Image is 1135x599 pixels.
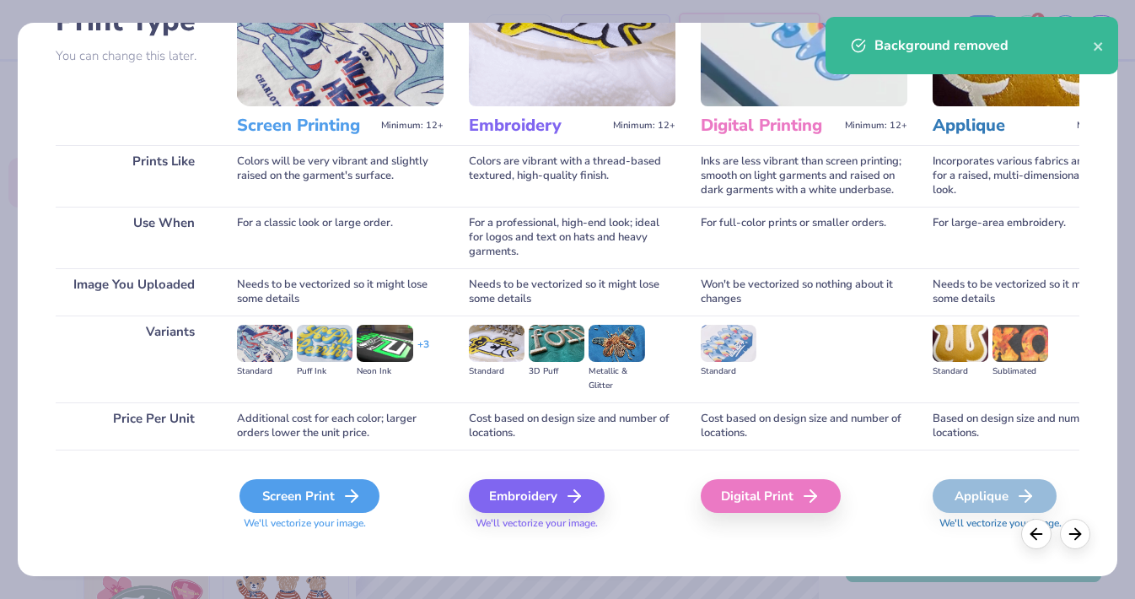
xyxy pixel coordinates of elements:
div: Sublimated [992,364,1048,379]
div: Standard [469,364,524,379]
button: close [1093,35,1105,56]
div: Colors will be very vibrant and slightly raised on the garment's surface. [237,145,444,207]
span: We'll vectorize your image. [469,516,675,531]
div: Standard [933,364,988,379]
div: Prints Like [56,145,212,207]
div: Metallic & Glitter [589,364,644,393]
img: Sublimated [992,325,1048,362]
img: 3D Puff [529,325,584,362]
div: For a professional, high-end look; ideal for logos and text on hats and heavy garments. [469,207,675,268]
div: Neon Ink [357,364,412,379]
img: Standard [469,325,524,362]
span: Minimum: 12+ [845,120,907,132]
div: Use When [56,207,212,268]
div: Needs to be vectorized so it might lose some details [469,268,675,316]
div: Embroidery [469,479,605,513]
img: Standard [933,325,988,362]
div: Inks are less vibrant than screen printing; smooth on light garments and raised on dark garments ... [701,145,907,207]
div: Puff Ink [297,364,352,379]
h3: Embroidery [469,115,606,137]
div: Screen Print [239,479,379,513]
div: Applique [933,479,1057,513]
div: Digital Print [701,479,841,513]
span: Minimum: 12+ [613,120,675,132]
div: 3D Puff [529,364,584,379]
div: Background removed [874,35,1093,56]
img: Standard [237,325,293,362]
div: Needs to be vectorized so it might lose some details [237,268,444,316]
span: We'll vectorize your image. [237,516,444,531]
div: Won't be vectorized so nothing about it changes [701,268,907,316]
div: Cost based on design size and number of locations. [469,402,675,450]
div: Price Per Unit [56,402,212,450]
div: For full-color prints or smaller orders. [701,207,907,268]
div: For a classic look or large order. [237,207,444,268]
div: Image You Uploaded [56,268,212,316]
div: Standard [701,364,756,379]
img: Metallic & Glitter [589,325,644,362]
div: Cost based on design size and number of locations. [701,402,907,450]
img: Neon Ink [357,325,412,362]
h3: Digital Printing [701,115,838,137]
h3: Applique [933,115,1070,137]
div: Variants [56,316,212,402]
div: Additional cost for each color; larger orders lower the unit price. [237,402,444,450]
div: Colors are vibrant with a thread-based textured, high-quality finish. [469,145,675,207]
img: Standard [701,325,756,362]
h3: Screen Printing [237,115,374,137]
p: You can change this later. [56,49,212,63]
img: Puff Ink [297,325,352,362]
div: Standard [237,364,293,379]
span: Minimum: 12+ [381,120,444,132]
div: + 3 [417,337,429,366]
